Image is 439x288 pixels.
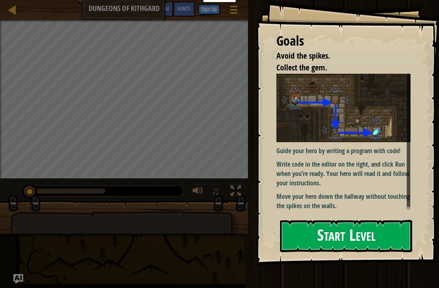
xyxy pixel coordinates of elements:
button: Toggle fullscreen [228,184,244,200]
button: Sign Up [199,4,219,14]
li: Collect the gem. [266,62,409,74]
p: Write code in the editor on the right, and click Run when you’re ready. Your hero will read it an... [276,160,411,188]
span: Ask AI [155,4,169,12]
div: Goals [276,32,411,51]
button: ♫ [210,184,224,200]
img: Dungeons of kithgard [276,74,411,143]
button: Adjust volume [190,184,206,200]
button: Start Level [280,220,412,252]
button: Show game menu [224,2,244,21]
span: Avoid the spikes. [276,50,330,61]
span: ♫ [212,185,220,197]
button: Ask AI [151,2,173,17]
span: Collect the gem. [276,62,327,73]
p: Guide your hero by writing a program with code! [276,146,411,156]
span: Hints [177,4,191,12]
p: Move your hero down the hallway without touching the spikes on the walls. [276,192,411,211]
button: Ask AI [13,274,23,284]
li: Avoid the spikes. [266,50,409,62]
